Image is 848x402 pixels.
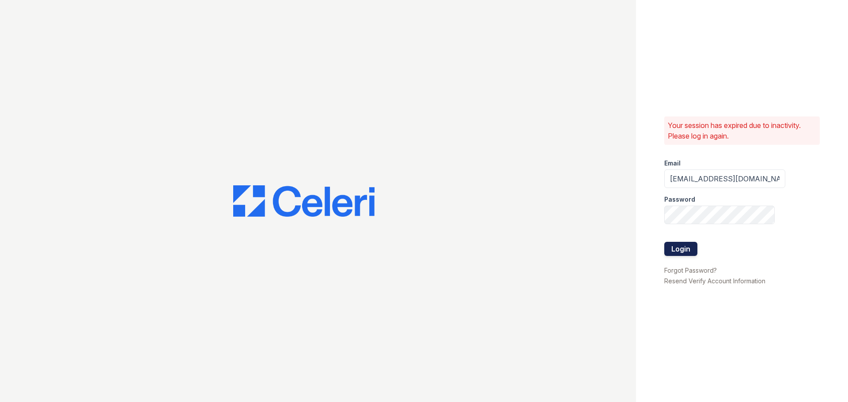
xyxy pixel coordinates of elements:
[233,185,375,217] img: CE_Logo_Blue-a8612792a0a2168367f1c8372b55b34899dd931a85d93a1a3d3e32e68fde9ad4.png
[664,159,681,168] label: Email
[664,277,765,285] a: Resend Verify Account Information
[668,120,816,141] p: Your session has expired due to inactivity. Please log in again.
[664,267,717,274] a: Forgot Password?
[664,195,695,204] label: Password
[664,242,697,256] button: Login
